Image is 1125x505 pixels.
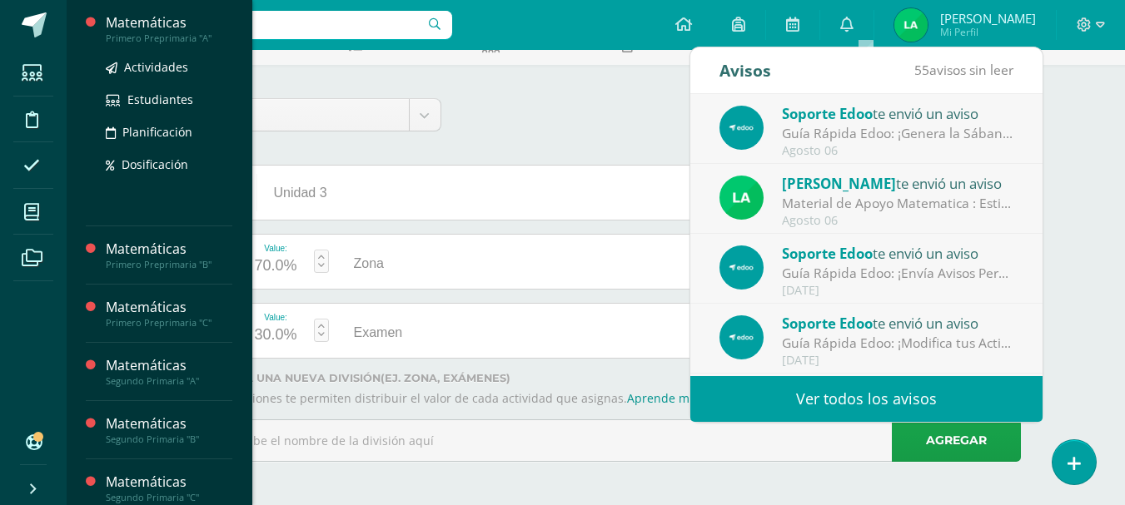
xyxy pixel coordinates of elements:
[782,354,1013,368] div: [DATE]
[106,356,232,375] div: Matemáticas
[719,245,764,290] img: 544892825c0ef607e0100ea1c1606ec1.png
[106,298,232,317] div: Matemáticas
[255,322,297,349] div: 30.0%
[782,144,1013,158] div: Agosto 06
[106,240,232,270] a: MatemáticasPrimero Preprimaria "B"
[381,372,510,384] strong: (ej. Zona, Exámenes)
[782,334,1013,353] div: Guía Rápida Edoo: ¡Modifica tus Actividades de Forma Sencilla y Segura!: En Edoo, seguimos compro...
[461,105,1021,120] p: Esta unidad acabará el
[122,156,188,172] span: Dosificación
[106,155,232,174] a: Dosificación
[782,214,1013,228] div: Agosto 06
[106,433,232,445] div: Segundo Primaria "B"
[782,242,1013,264] div: te envió un aviso
[257,166,344,220] div: Unidad 3
[914,61,929,79] span: 55
[892,419,1021,462] a: Agregar
[627,390,734,406] a: Aprende más aquí.
[354,325,403,339] span: Examen
[106,473,232,492] div: Matemáticas
[106,473,232,503] a: MatemáticasSegundo Primaria "C"
[206,420,1020,461] input: Escribe el nombre de la división aquí
[782,102,1013,124] div: te envió un aviso
[914,61,1013,79] span: avisos sin leer
[255,244,297,253] div: Value:
[185,99,396,131] span: Unidad 3
[205,372,1021,384] label: Agrega una nueva división
[106,13,232,44] a: MatemáticasPrimero Preprimaria "A"
[106,356,232,387] a: MatemáticasSegundo Primaria "A"
[106,32,232,44] div: Primero Preprimaria "A"
[782,312,1013,334] div: te envió un aviso
[106,375,232,387] div: Segundo Primaria "A"
[940,10,1036,27] span: [PERSON_NAME]
[106,414,232,433] div: Matemáticas
[106,317,232,329] div: Primero Preprimaria "C"
[719,176,764,220] img: 23ebc151efb5178ba50558fdeb86cd78.png
[782,104,873,123] span: Soporte Edoo
[205,391,1021,406] p: Las divisiones te permiten distribuir el valor de cada actividad que asignas.
[940,25,1036,39] span: Mi Perfil
[106,13,232,32] div: Matemáticas
[106,90,232,109] a: Estudiantes
[354,256,384,270] span: Zona
[124,59,188,75] span: Actividades
[782,174,896,193] span: [PERSON_NAME]
[77,11,452,39] input: Busca un usuario...
[172,99,441,131] a: Unidad 3
[782,194,1013,213] div: Material de Apoyo Matematica : Estimados padres de familia: por este medio envio el material de a...
[782,284,1013,298] div: [DATE]
[782,314,873,333] span: Soporte Edoo
[106,492,232,503] div: Segundo Primaria "C"
[122,124,192,140] span: Planificación
[106,240,232,259] div: Matemáticas
[782,124,1013,143] div: Guía Rápida Edoo: ¡Genera la Sábana de tu Curso en Pocos Pasos!: En Edoo, buscamos facilitar la a...
[106,57,232,77] a: Actividades
[255,313,297,322] div: Value:
[719,47,771,93] div: Avisos
[106,414,232,445] a: MatemáticasSegundo Primaria "B"
[782,264,1013,283] div: Guía Rápida Edoo: ¡Envía Avisos Personalizados a Estudiantes Específicos con Facilidad!: En Edoo,...
[255,253,297,280] div: 70.0%
[782,244,873,263] span: Soporte Edoo
[719,315,764,359] img: 544892825c0ef607e0100ea1c1606ec1.png
[894,8,928,42] img: 9a1e7f6ee7d2d53670f65b8a0401b2da.png
[127,92,193,107] span: Estudiantes
[719,106,764,150] img: 544892825c0ef607e0100ea1c1606ec1.png
[106,122,232,141] a: Planificación
[690,376,1043,422] a: Ver todos los avisos
[782,172,1013,194] div: te envió un aviso
[106,298,232,329] a: MatemáticasPrimero Preprimaria "C"
[106,259,232,270] div: Primero Preprimaria "B"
